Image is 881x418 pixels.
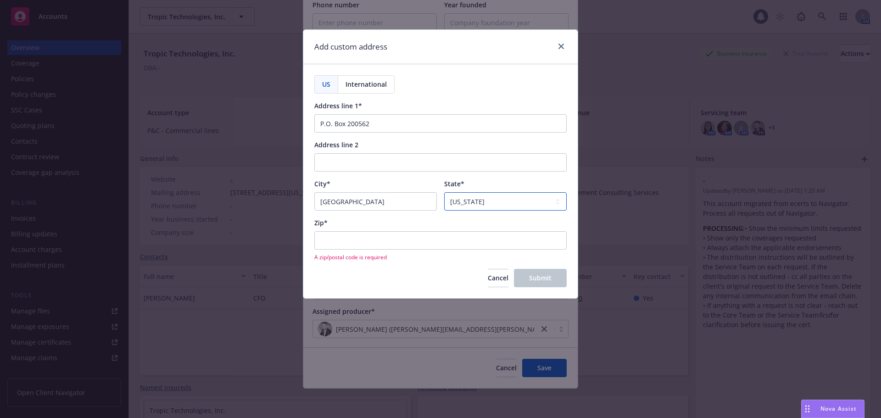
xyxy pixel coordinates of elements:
button: Submit [514,269,567,287]
span: City* [314,179,330,188]
span: Address line 1* [314,101,362,110]
span: Address line 2 [314,140,358,149]
h1: Add custom address [314,41,387,53]
span: International [346,79,387,89]
span: US [322,79,330,89]
span: Nova Assist [820,405,857,412]
div: Drag to move [802,400,813,418]
button: Nova Assist [801,400,864,418]
span: Cancel [488,273,508,282]
button: Cancel [488,269,508,287]
span: A zip/postal code is required [314,253,567,261]
a: close [556,41,567,52]
span: Submit [529,273,552,282]
span: State* [444,179,464,188]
